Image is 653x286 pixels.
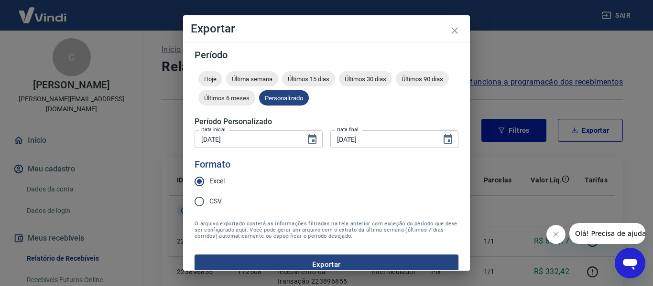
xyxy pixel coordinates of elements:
[198,95,255,102] span: Últimos 6 meses
[226,71,278,86] div: Última semana
[198,75,222,83] span: Hoje
[615,248,645,278] iframe: Botão para abrir a janela de mensagens
[282,71,335,86] div: Últimos 15 dias
[282,75,335,83] span: Últimos 15 dias
[209,176,225,186] span: Excel
[226,75,278,83] span: Última semana
[303,130,322,149] button: Choose date, selected date is 20 de ago de 2025
[195,158,230,171] legend: Formato
[195,50,458,60] h5: Período
[195,117,458,127] h5: Período Personalizado
[339,71,392,86] div: Últimos 30 dias
[330,130,435,148] input: DD/MM/YYYY
[438,130,457,149] button: Choose date, selected date is 21 de ago de 2025
[209,196,222,206] span: CSV
[569,223,645,244] iframe: Mensagem da empresa
[195,221,458,239] span: O arquivo exportado conterá as informações filtradas na tela anterior com exceção do período que ...
[259,90,309,106] div: Personalizado
[6,7,80,14] span: Olá! Precisa de ajuda?
[195,254,458,275] button: Exportar
[198,90,255,106] div: Últimos 6 meses
[396,71,449,86] div: Últimos 90 dias
[195,130,299,148] input: DD/MM/YYYY
[198,71,222,86] div: Hoje
[259,95,309,102] span: Personalizado
[191,23,462,34] h4: Exportar
[337,126,359,133] label: Data final
[396,75,449,83] span: Últimos 90 dias
[443,19,466,42] button: close
[546,225,566,244] iframe: Fechar mensagem
[339,75,392,83] span: Últimos 30 dias
[201,126,226,133] label: Data inicial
